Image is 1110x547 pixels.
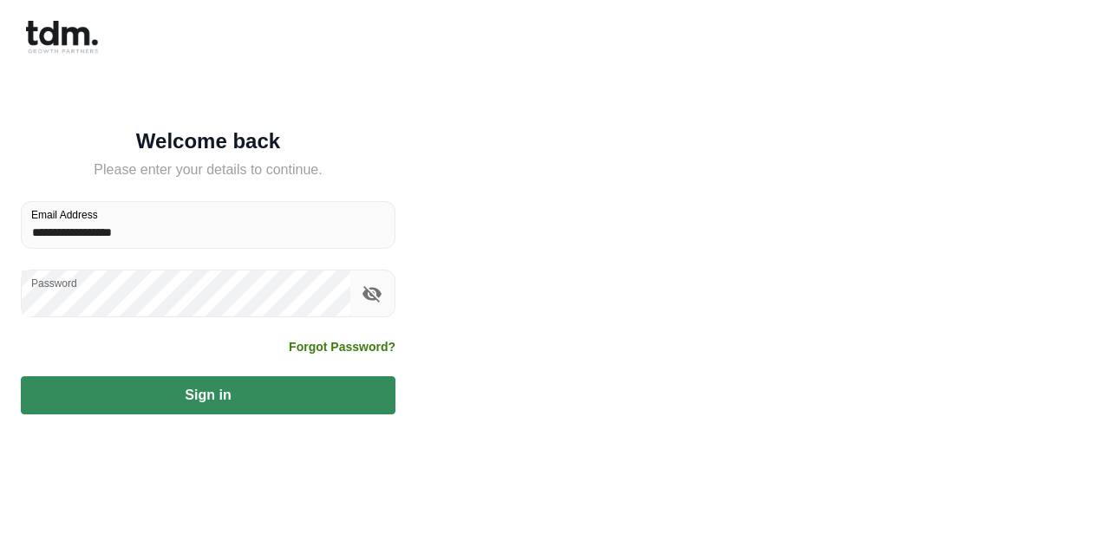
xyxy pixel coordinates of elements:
h5: Please enter your details to continue. [21,160,395,180]
label: Email Address [31,207,98,222]
a: Forgot Password? [289,338,395,355]
button: Sign in [21,376,395,414]
label: Password [31,276,77,290]
button: toggle password visibility [357,279,387,309]
h5: Welcome back [21,133,395,150]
